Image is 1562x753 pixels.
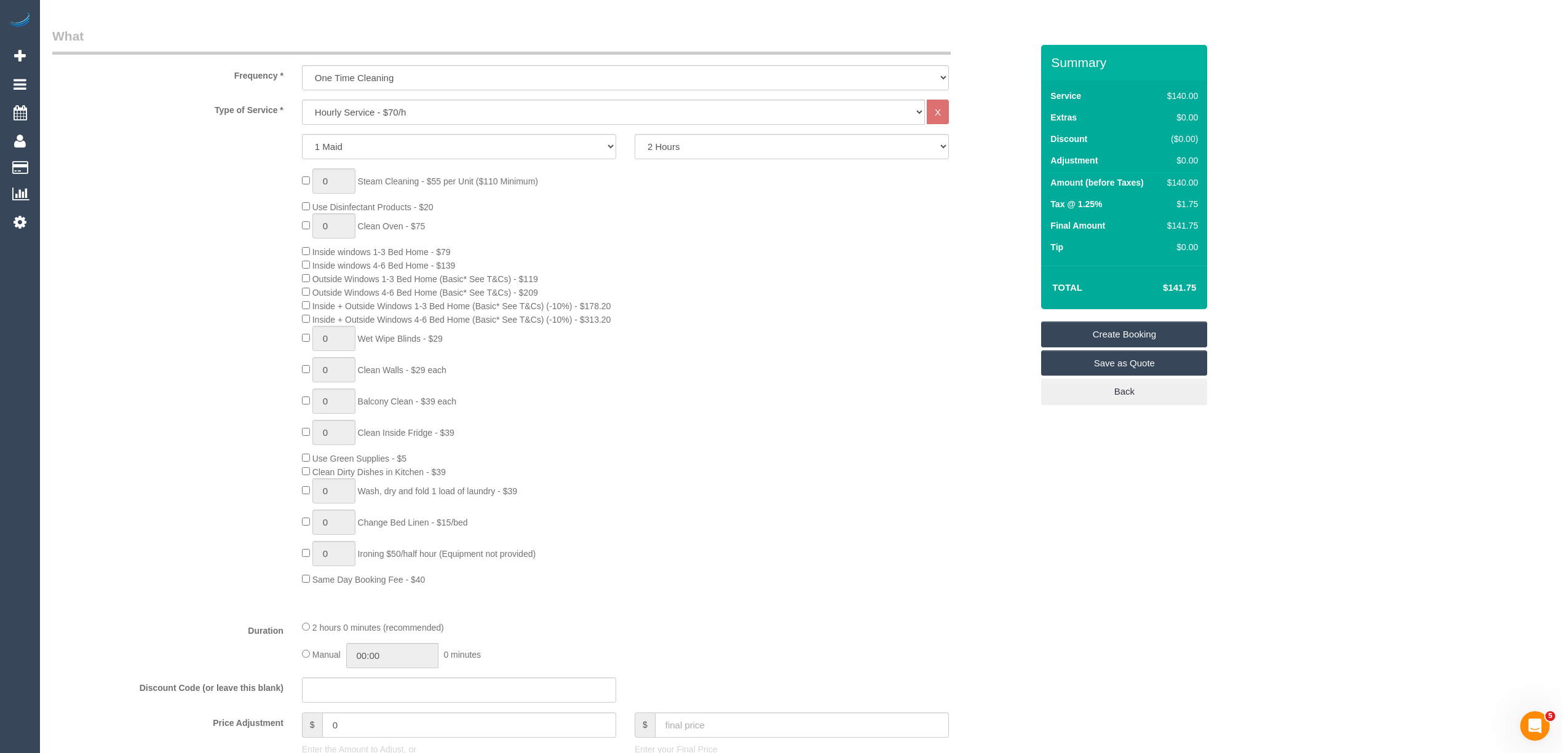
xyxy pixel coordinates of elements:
div: $0.00 [1162,241,1198,253]
a: Save as Quote [1041,350,1207,376]
span: Outside Windows 1-3 Bed Home (Basic* See T&Cs) - $119 [312,274,538,284]
span: 0 minutes [443,650,481,660]
span: Clean Oven - $75 [358,221,426,231]
div: $0.00 [1162,111,1198,124]
label: Discount [1050,133,1087,145]
div: $140.00 [1162,176,1198,189]
span: Clean Dirty Dishes in Kitchen - $39 [312,467,446,477]
span: Wash, dry and fold 1 load of laundry - $39 [358,486,517,496]
span: Inside + Outside Windows 1-3 Bed Home (Basic* See T&Cs) (-10%) - $178.20 [312,301,611,311]
input: final price [655,712,949,738]
label: Tax @ 1.25% [1050,198,1102,210]
span: 2 hours 0 minutes (recommended) [312,623,444,633]
div: $141.75 [1162,219,1198,232]
span: Clean Inside Fridge - $39 [358,428,454,438]
span: Wet Wipe Blinds - $29 [358,334,443,344]
label: Service [1050,90,1081,102]
label: Duration [43,620,293,637]
span: Ironing $50/half hour (Equipment not provided) [358,549,536,559]
span: Change Bed Linen - $15/bed [358,518,468,527]
label: Amount (before Taxes) [1050,176,1143,189]
span: Use Green Supplies - $5 [312,454,406,463]
label: Tip [1050,241,1063,253]
span: Clean Walls - $29 each [358,365,446,375]
strong: Total [1052,282,1082,293]
h4: $141.75 [1126,283,1196,293]
label: Price Adjustment [43,712,293,729]
a: Back [1041,379,1207,404]
label: Extras [1050,111,1077,124]
span: $ [302,712,322,738]
span: Inside + Outside Windows 4-6 Bed Home (Basic* See T&Cs) (-10%) - $313.20 [312,315,611,325]
span: Steam Cleaning - $55 per Unit ($110 Minimum) [358,176,538,186]
legend: What [52,27,951,55]
div: $1.75 [1162,198,1198,210]
span: Inside windows 1-3 Bed Home - $79 [312,247,451,257]
label: Discount Code (or leave this blank) [43,677,293,694]
a: Create Booking [1041,321,1207,347]
label: Final Amount [1050,219,1105,232]
span: Same Day Booking Fee - $40 [312,575,426,585]
span: Outside Windows 4-6 Bed Home (Basic* See T&Cs) - $209 [312,288,538,298]
div: ($0.00) [1162,133,1198,145]
span: 5 [1545,711,1555,721]
span: Use Disinfectant Products - $20 [312,202,434,212]
label: Adjustment [1050,154,1098,167]
label: Frequency * [43,65,293,82]
h3: Summary [1051,55,1201,69]
iframe: Intercom live chat [1520,711,1550,741]
span: Manual [312,650,341,660]
img: Automaid Logo [7,12,32,30]
span: Balcony Clean - $39 each [358,396,456,406]
div: $0.00 [1162,154,1198,167]
label: Type of Service * [43,100,293,116]
div: $140.00 [1162,90,1198,102]
span: $ [635,712,655,738]
span: Inside windows 4-6 Bed Home - $139 [312,261,456,270]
